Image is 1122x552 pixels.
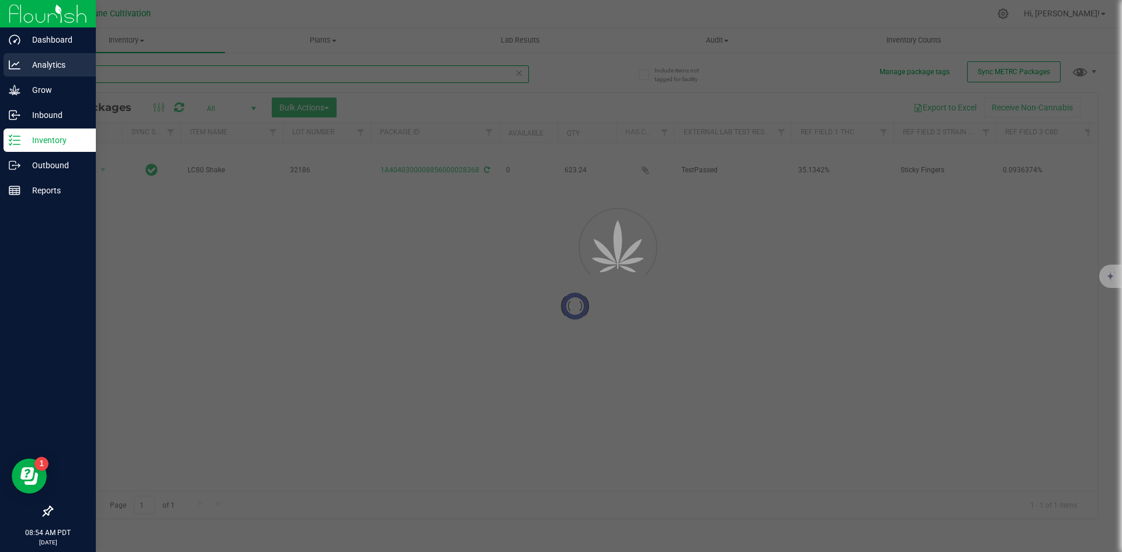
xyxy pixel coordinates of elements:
[34,457,49,471] iframe: Resource center unread badge
[20,33,91,47] p: Dashboard
[9,59,20,71] inline-svg: Analytics
[9,185,20,196] inline-svg: Reports
[20,158,91,172] p: Outbound
[9,134,20,146] inline-svg: Inventory
[9,109,20,121] inline-svg: Inbound
[9,84,20,96] inline-svg: Grow
[20,108,91,122] p: Inbound
[5,527,91,538] p: 08:54 AM PDT
[12,459,47,494] iframe: Resource center
[20,58,91,72] p: Analytics
[20,83,91,97] p: Grow
[9,34,20,46] inline-svg: Dashboard
[20,183,91,197] p: Reports
[5,538,91,547] p: [DATE]
[20,133,91,147] p: Inventory
[9,159,20,171] inline-svg: Outbound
